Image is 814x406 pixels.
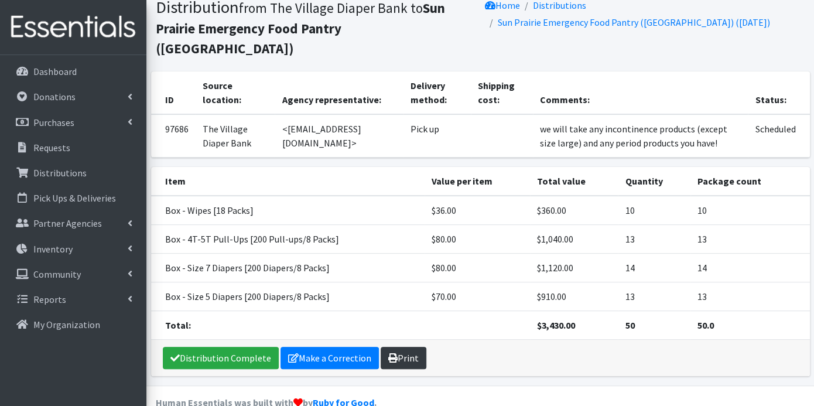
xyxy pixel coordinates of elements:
td: Box - Size 5 Diapers [200 Diapers/8 Packs] [151,282,425,311]
a: Requests [5,136,142,159]
a: Distribution Complete [163,347,279,369]
td: 13 [690,282,810,311]
a: Partner Agencies [5,211,142,235]
td: The Village Diaper Bank [196,114,275,158]
td: Box - Wipes [18 Packs] [151,196,425,225]
img: HumanEssentials [5,8,142,47]
td: $1,120.00 [530,253,618,282]
p: Donations [33,91,76,103]
td: Scheduled [748,114,809,158]
th: Comments: [533,71,748,114]
a: Sun Prairie Emergency Food Pantry ([GEOGRAPHIC_DATA]) ([DATE]) [498,16,770,28]
td: $1,040.00 [530,224,618,253]
th: Shipping cost: [471,71,533,114]
strong: 50.0 [697,319,714,331]
a: My Organization [5,313,142,336]
p: Inventory [33,243,73,255]
a: Reports [5,288,142,311]
th: Package count [690,167,810,196]
th: Agency representative: [275,71,403,114]
td: $70.00 [425,282,530,311]
td: <[EMAIL_ADDRESS][DOMAIN_NAME]> [275,114,403,158]
td: 13 [690,224,810,253]
p: Purchases [33,117,74,128]
td: Pick up [403,114,471,158]
th: Delivery method: [403,71,471,114]
a: Dashboard [5,60,142,83]
a: Pick Ups & Deliveries [5,186,142,210]
th: ID [151,71,196,114]
th: Total value [530,167,618,196]
a: Make a Correction [281,347,379,369]
td: we will take any incontinence products (except size large) and any period products you have! [533,114,748,158]
td: 13 [618,224,690,253]
th: Status: [748,71,809,114]
th: Quantity [618,167,690,196]
td: 10 [618,196,690,225]
a: Distributions [5,161,142,185]
a: Inventory [5,237,142,261]
a: Donations [5,85,142,108]
td: $36.00 [425,196,530,225]
p: Reports [33,294,66,305]
strong: 50 [625,319,634,331]
td: $80.00 [425,224,530,253]
td: $360.00 [530,196,618,225]
td: $910.00 [530,282,618,311]
td: 14 [618,253,690,282]
td: $80.00 [425,253,530,282]
th: Source location: [196,71,275,114]
td: Box - Size 7 Diapers [200 Diapers/8 Packs] [151,253,425,282]
td: 14 [690,253,810,282]
td: 13 [618,282,690,311]
p: Partner Agencies [33,217,102,229]
p: Distributions [33,167,87,179]
td: Box - 4T-5T Pull-Ups [200 Pull-ups/8 Packs] [151,224,425,253]
strong: Total: [165,319,191,331]
p: Dashboard [33,66,77,77]
th: Value per item [425,167,530,196]
a: Purchases [5,111,142,134]
td: 10 [690,196,810,225]
a: Print [381,347,426,369]
th: Item [151,167,425,196]
p: My Organization [33,319,100,330]
td: 97686 [151,114,196,158]
p: Pick Ups & Deliveries [33,192,116,204]
p: Requests [33,142,70,153]
a: Community [5,262,142,286]
strong: $3,430.00 [537,319,575,331]
p: Community [33,268,81,280]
